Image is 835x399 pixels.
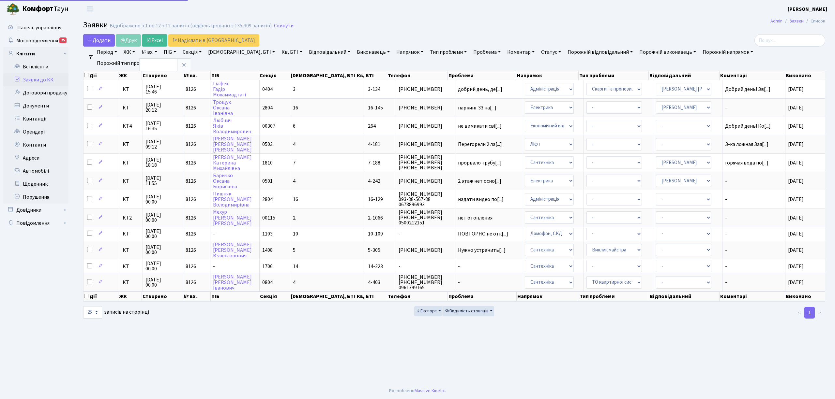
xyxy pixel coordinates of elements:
[458,159,502,166] span: прорвало трубу[...]
[306,47,353,58] a: Відповідальний
[290,292,356,301] th: [DEMOGRAPHIC_DATA], БТІ
[399,155,452,170] span: [PHONE_NUMBER] [PHONE_NUMBER] [PHONE_NUMBER]
[416,308,437,314] span: Експорт
[123,160,140,165] span: КТ
[145,261,180,271] span: [DATE] 00:00
[83,34,115,47] a: Додати
[161,47,179,58] a: ПІБ
[725,280,782,285] span: -
[788,86,804,93] span: [DATE]
[448,71,516,80] th: Проблема
[262,141,273,148] span: 0503
[368,214,383,221] span: 2-1066
[145,157,180,168] span: [DATE] 18:18
[725,231,782,236] span: -
[123,215,140,221] span: КТ2
[293,247,296,254] span: 5
[213,172,237,190] a: БаричкоОксанаБорисівна
[22,4,53,14] b: Комфорт
[142,34,167,47] a: Excel
[725,86,770,93] span: Добрий день! Зв[...]
[94,47,120,58] a: Період
[399,123,452,129] span: [PHONE_NUMBER]
[83,292,118,301] th: Дії
[458,178,501,185] span: 2 этаж нет осно[...]
[145,176,180,186] span: [DATE] 11:55
[788,279,804,286] span: [DATE]
[3,47,68,60] a: Клієнти
[539,47,564,58] a: Статус
[3,138,68,151] a: Контакти
[458,247,506,254] span: Нужно устранить[...]
[368,86,380,93] span: 3-134
[118,292,142,301] th: ЖК
[293,159,296,166] span: 7
[3,21,68,34] a: Панель управління
[213,154,252,172] a: [PERSON_NAME]КатеринаМихайлівна
[213,135,252,153] a: [PERSON_NAME][PERSON_NAME][PERSON_NAME]
[83,19,108,31] span: Заявки
[399,231,452,236] span: -
[3,204,68,217] a: Довідники
[7,3,20,16] img: logo.png
[368,196,383,203] span: 16-129
[139,47,160,58] a: № вх.
[399,264,452,269] span: -
[123,142,140,147] span: КТ
[186,122,196,130] span: 8126
[211,292,259,301] th: ПІБ
[399,105,452,110] span: [PHONE_NUMBER]
[186,230,196,237] span: 8126
[259,292,290,301] th: Секція
[180,47,204,58] a: Секція
[262,263,273,270] span: 1706
[186,86,196,93] span: 8126
[458,196,504,203] span: надати видео по[...]
[725,122,771,130] span: Добрий день! Ко[...]
[213,99,233,117] a: ТрощукОксанаІванівна
[83,71,118,80] th: Дії
[186,279,196,286] span: 8126
[399,248,452,253] span: [PHONE_NUMBER]
[262,279,273,286] span: 0804
[121,47,138,58] a: ЖК
[458,86,502,93] span: добрий день, де[...]
[785,292,825,301] th: Виконано
[368,141,380,148] span: 4-181
[186,159,196,166] span: 8126
[262,104,273,111] span: 2804
[770,18,782,24] a: Admin
[414,306,443,316] button: Експорт
[262,178,273,185] span: 0501
[458,264,519,269] span: -
[259,71,290,80] th: Секція
[213,263,215,270] span: -
[213,190,252,208] a: Пишняк[PERSON_NAME]Володимирівна
[3,217,68,230] a: Повідомлення
[145,194,180,205] span: [DATE] 00:00
[142,292,183,301] th: Створено
[3,86,68,99] a: Договори продажу
[83,306,102,319] select: записів на сторінці
[579,292,649,301] th: Тип проблеми
[16,37,58,44] span: Мої повідомлення
[213,230,215,237] span: -
[145,229,180,239] span: [DATE] 00:00
[649,292,720,301] th: Відповідальний
[399,192,452,207] span: [PHONE_NUMBER] 093-88-567-88 0678896993
[262,214,275,221] span: 00115
[368,279,380,286] span: 4-403
[725,105,782,110] span: -
[186,178,196,185] span: 8126
[293,86,296,93] span: 3
[788,159,804,166] span: [DATE]
[262,86,273,93] span: 0404
[123,231,140,236] span: КТ
[788,263,804,270] span: [DATE]
[145,245,180,255] span: [DATE] 00:00
[788,5,827,13] a: [PERSON_NAME]
[761,14,835,28] nav: breadcrumb
[458,122,502,130] span: не вимикати сві[...]
[356,292,387,301] th: Кв, БТІ
[458,104,496,111] span: паркинг 33 на[...]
